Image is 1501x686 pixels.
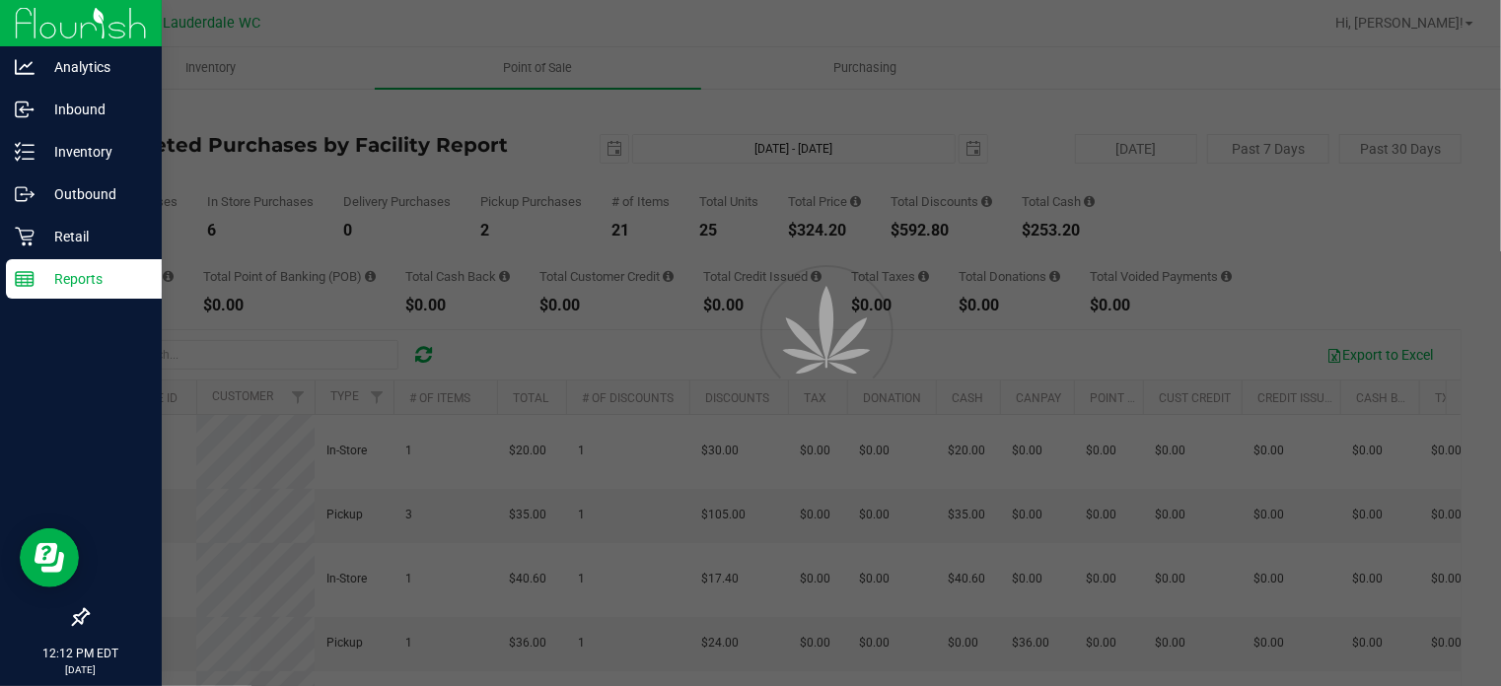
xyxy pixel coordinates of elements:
inline-svg: Inventory [15,142,35,162]
inline-svg: Analytics [15,57,35,77]
iframe: Resource center [20,528,79,587]
inline-svg: Reports [15,269,35,289]
p: Outbound [35,182,153,206]
inline-svg: Inbound [15,100,35,119]
p: Analytics [35,55,153,79]
p: Retail [35,225,153,248]
p: Inventory [35,140,153,164]
p: Reports [35,267,153,291]
p: [DATE] [9,662,153,677]
p: Inbound [35,98,153,121]
inline-svg: Outbound [15,184,35,204]
inline-svg: Retail [15,227,35,246]
p: 12:12 PM EDT [9,645,153,662]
